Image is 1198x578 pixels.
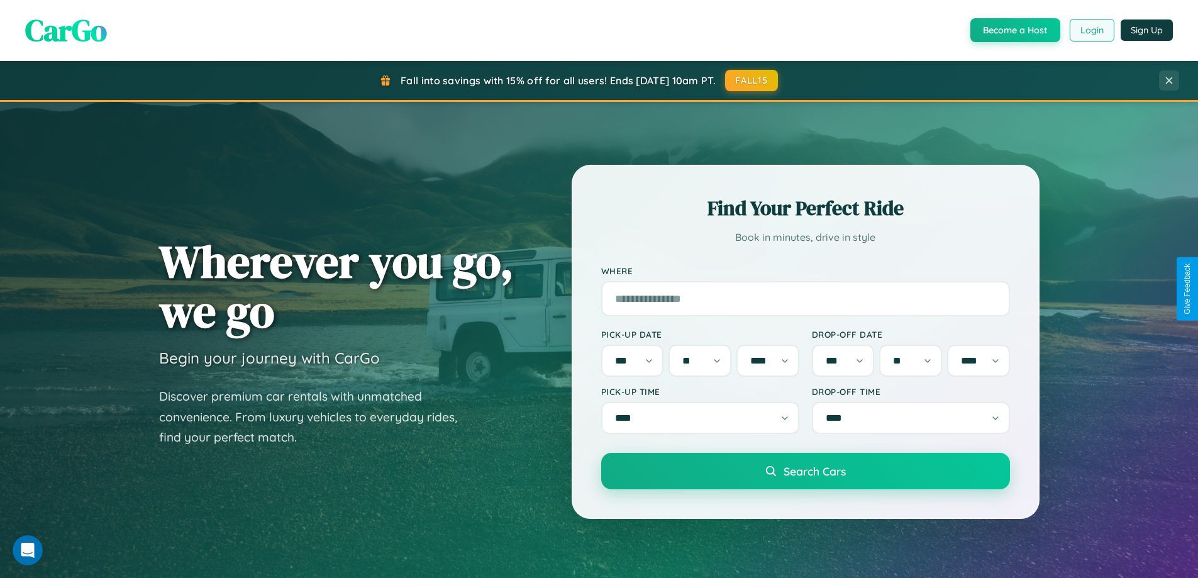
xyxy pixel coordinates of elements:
p: Discover premium car rentals with unmatched convenience. From luxury vehicles to everyday rides, ... [159,386,474,448]
span: Fall into savings with 15% off for all users! Ends [DATE] 10am PT. [401,74,716,87]
h1: Wherever you go, we go [159,236,514,336]
label: Pick-up Time [601,386,799,397]
button: FALL15 [725,70,778,91]
button: Sign Up [1121,19,1173,41]
button: Become a Host [970,18,1060,42]
span: CarGo [25,9,107,51]
div: Give Feedback [1183,264,1192,314]
button: Login [1070,19,1114,42]
iframe: Intercom live chat [13,535,43,565]
p: Book in minutes, drive in style [601,228,1010,247]
label: Drop-off Date [812,329,1010,340]
button: Search Cars [601,453,1010,489]
h2: Find Your Perfect Ride [601,194,1010,222]
label: Pick-up Date [601,329,799,340]
span: Search Cars [784,464,846,478]
h3: Begin your journey with CarGo [159,348,380,367]
label: Drop-off Time [812,386,1010,397]
label: Where [601,265,1010,276]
